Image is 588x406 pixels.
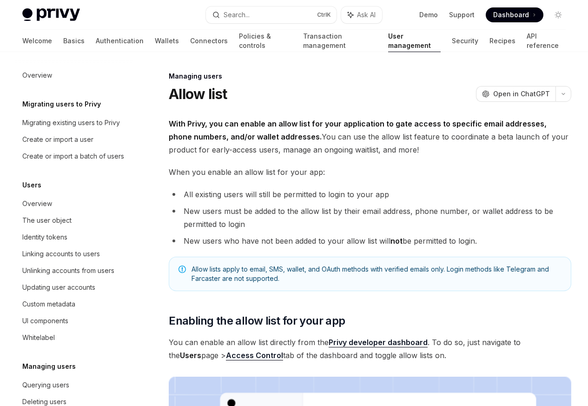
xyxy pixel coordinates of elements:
[22,99,101,110] h5: Migrating users to Privy
[15,296,134,313] a: Custom metadata
[63,30,85,52] a: Basics
[96,30,144,52] a: Authentication
[169,119,547,141] strong: With Privy, you can enable an allow list for your application to gate access to specific email ad...
[476,86,555,102] button: Open in ChatGPT
[15,195,134,212] a: Overview
[22,215,72,226] div: The user object
[169,336,571,362] span: You can enable an allow list directly from the . To do so, just navigate to the page > tab of the...
[388,30,441,52] a: User management
[15,114,134,131] a: Migrating existing users to Privy
[224,9,250,20] div: Search...
[22,299,75,310] div: Custom metadata
[15,67,134,84] a: Overview
[22,30,52,52] a: Welcome
[169,166,571,179] span: When you enable an allow list for your app:
[15,279,134,296] a: Updating user accounts
[22,198,52,209] div: Overview
[341,7,382,23] button: Ask AI
[169,188,571,201] li: All existing users will still be permitted to login to your app
[551,7,566,22] button: Toggle dark mode
[169,234,571,247] li: New users who have not been added to your allow list will be permitted to login.
[317,11,331,19] span: Ctrl K
[22,151,124,162] div: Create or import a batch of users
[169,205,571,231] li: New users must be added to the allow list by their email address, phone number, or wallet address...
[169,313,345,328] span: Enabling the allow list for your app
[15,329,134,346] a: Whitelabel
[206,7,337,23] button: Search...CtrlK
[493,10,529,20] span: Dashboard
[22,379,69,391] div: Querying users
[527,30,566,52] a: API reference
[22,134,93,145] div: Create or import a user
[449,10,475,20] a: Support
[15,148,134,165] a: Create or import a batch of users
[22,8,80,21] img: light logo
[15,212,134,229] a: The user object
[486,7,543,22] a: Dashboard
[22,361,76,372] h5: Managing users
[169,72,571,81] div: Managing users
[493,89,550,99] span: Open in ChatGPT
[178,266,186,273] svg: Note
[22,117,120,128] div: Migrating existing users to Privy
[15,229,134,246] a: Identity tokens
[239,30,292,52] a: Policies & controls
[390,236,403,246] strong: not
[22,332,55,343] div: Whitelabel
[15,377,134,393] a: Querying users
[329,338,428,347] a: Privy developer dashboard
[22,70,52,81] div: Overview
[303,30,377,52] a: Transaction management
[419,10,438,20] a: Demo
[15,246,134,262] a: Linking accounts to users
[180,351,201,360] strong: Users
[155,30,179,52] a: Wallets
[22,315,68,326] div: UI components
[357,10,376,20] span: Ask AI
[22,265,114,276] div: Unlinking accounts from users
[169,117,571,156] span: You can use the allow list feature to coordinate a beta launch of your product for early-access u...
[489,30,515,52] a: Recipes
[226,351,283,360] a: Access Control
[452,30,478,52] a: Security
[169,86,227,102] h1: Allow list
[15,262,134,279] a: Unlinking accounts from users
[22,282,95,293] div: Updating user accounts
[22,180,41,191] h5: Users
[190,30,228,52] a: Connectors
[192,265,562,283] span: Allow lists apply to email, SMS, wallet, and OAuth methods with verified emails only. Login metho...
[22,248,100,260] div: Linking accounts to users
[22,232,67,243] div: Identity tokens
[15,313,134,329] a: UI components
[15,131,134,148] a: Create or import a user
